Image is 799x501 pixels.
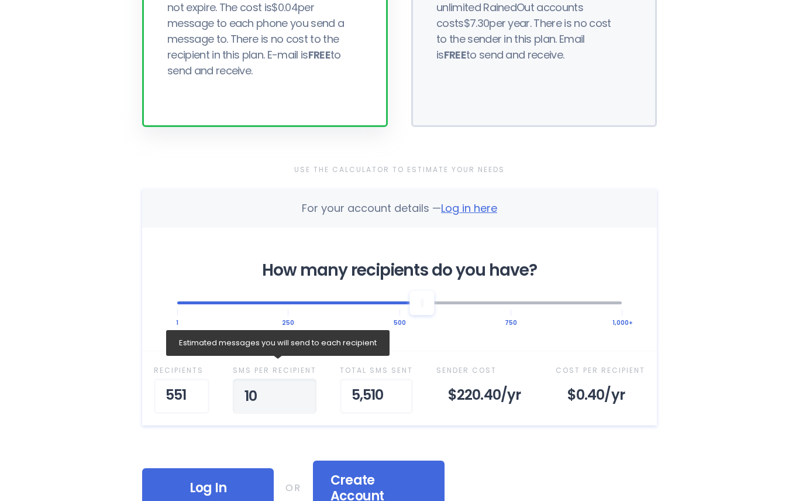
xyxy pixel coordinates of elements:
span: Log in here [441,201,497,215]
div: 5,510 [340,379,413,414]
div: SMS per Recipient [233,363,316,378]
span: Log In [160,480,256,496]
div: 551 [154,379,209,414]
b: FREE [444,47,466,62]
div: Cost Per Recipient [556,363,645,378]
b: FREE [308,47,330,62]
div: OR [285,481,301,496]
div: $220.40 /yr [436,379,532,414]
div: Use the Calculator to Estimate Your Needs [142,162,657,177]
div: Sender Cost [436,363,532,378]
div: Total SMS Sent [340,363,413,378]
div: For your account details — [302,201,497,216]
div: How many recipients do you have? [177,263,622,278]
div: Recipient s [154,363,209,378]
div: $0.40 /yr [556,379,645,414]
